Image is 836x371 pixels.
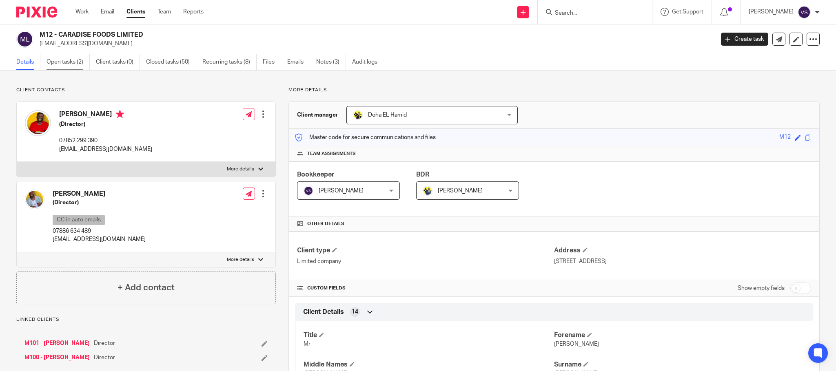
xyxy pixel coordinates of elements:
[288,87,820,93] p: More details
[738,284,785,292] label: Show empty fields
[183,8,204,16] a: Reports
[304,341,310,347] span: Mr
[416,171,429,178] span: BDR
[297,285,554,291] h4: CUSTOM FIELDS
[16,31,33,48] img: svg%3E
[554,331,805,340] h4: Forename
[307,221,344,227] span: Other details
[118,281,175,294] h4: + Add contact
[146,54,196,70] a: Closed tasks (50)
[94,353,115,362] span: Director
[25,190,44,209] img: Shaun%20McAnuff.png
[59,110,152,120] h4: [PERSON_NAME]
[287,54,310,70] a: Emails
[295,133,436,141] p: Master code for secure communications and files
[297,171,335,178] span: Bookkeeper
[16,316,276,323] p: Linked clients
[304,186,313,196] img: svg%3E
[352,54,384,70] a: Audit logs
[101,8,114,16] a: Email
[24,339,90,347] a: M101 - [PERSON_NAME]
[24,353,90,362] a: M100 - [PERSON_NAME]
[438,188,483,194] span: [PERSON_NAME]
[554,257,811,265] p: [STREET_ADDRESS]
[16,87,276,93] p: Client contacts
[798,6,811,19] img: svg%3E
[297,257,554,265] p: Limited company
[96,54,140,70] a: Client tasks (0)
[53,190,146,198] h4: [PERSON_NAME]
[368,112,407,118] span: Doha EL Hamid
[554,341,599,347] span: [PERSON_NAME]
[53,215,105,225] p: CC in auto emails
[16,54,40,70] a: Details
[59,145,152,153] p: [EMAIL_ADDRESS][DOMAIN_NAME]
[297,111,338,119] h3: Client manager
[721,33,768,46] a: Create task
[227,166,254,172] p: More details
[202,54,257,70] a: Recurring tasks (8)
[554,360,805,369] h4: Surname
[352,308,358,316] span: 14
[59,137,152,145] p: 07852 299 390
[353,110,363,120] img: Doha-Starbridge.jpg
[53,227,146,235] p: 07886 634 489
[157,8,171,16] a: Team
[263,54,281,70] a: Files
[319,188,364,194] span: [PERSON_NAME]
[59,120,152,128] h5: (Director)
[297,246,554,255] h4: Client type
[53,235,146,243] p: [EMAIL_ADDRESS][DOMAIN_NAME]
[16,7,57,18] img: Pixie
[307,150,356,157] span: Team assignments
[53,199,146,207] h5: (Director)
[94,339,115,347] span: Director
[554,246,811,255] h4: Address
[40,31,575,39] h2: M12 - CARADISE FOODS LIMITED
[116,110,124,118] i: Primary
[75,8,89,16] a: Work
[316,54,346,70] a: Notes (3)
[304,360,554,369] h4: Middle Names
[423,186,432,196] img: Dennis-Starbridge.jpg
[779,133,791,142] div: M12
[47,54,90,70] a: Open tasks (2)
[126,8,145,16] a: Clients
[304,331,554,340] h4: Title
[749,8,794,16] p: [PERSON_NAME]
[25,110,51,136] img: Craig%20McAnuff.png
[672,9,703,15] span: Get Support
[554,10,628,17] input: Search
[227,256,254,263] p: More details
[303,308,344,316] span: Client Details
[40,40,709,48] p: [EMAIL_ADDRESS][DOMAIN_NAME]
